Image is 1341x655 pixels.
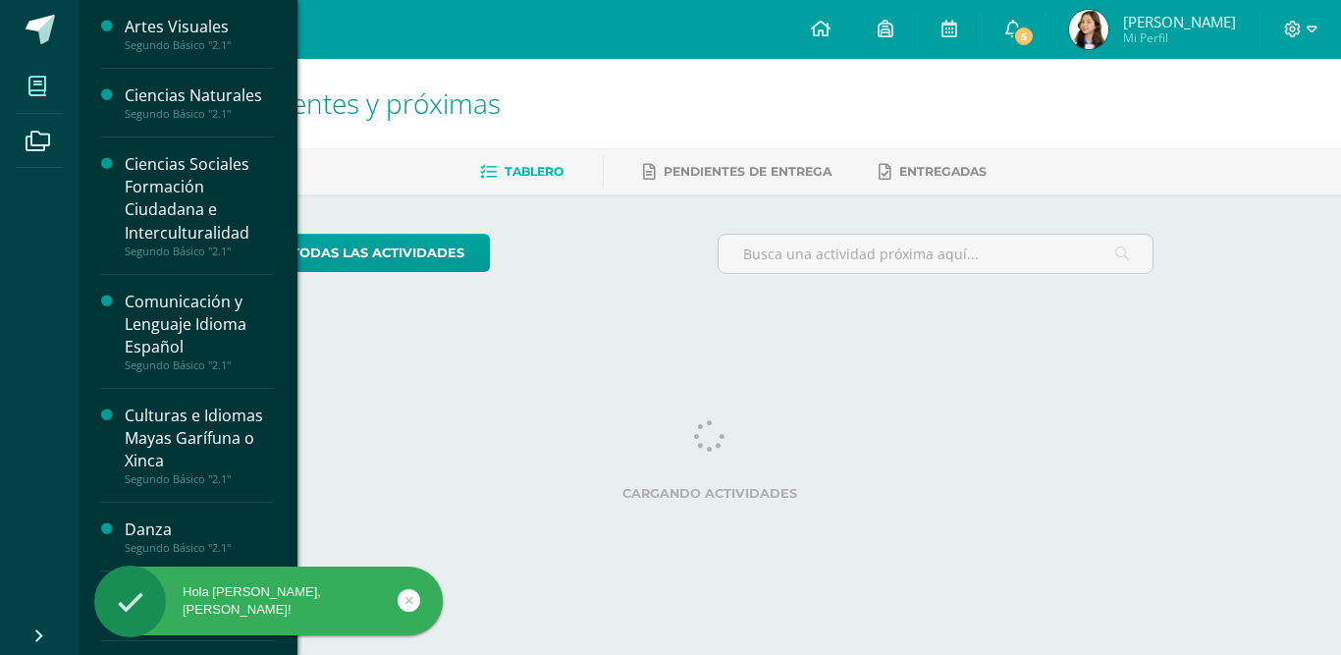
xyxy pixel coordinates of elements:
[1069,10,1108,49] img: 4331bc7904f7124409152c6a6b579169.png
[125,84,274,121] a: Ciencias NaturalesSegundo Básico "2.1"
[125,245,274,258] div: Segundo Básico "2.1"
[125,472,274,486] div: Segundo Básico "2.1"
[125,405,274,472] div: Culturas e Idiomas Mayas Garífuna o Xinca
[125,16,274,38] div: Artes Visuales
[125,107,274,121] div: Segundo Básico "2.1"
[94,583,443,619] div: Hola [PERSON_NAME], [PERSON_NAME]!
[125,16,274,52] a: Artes VisualesSegundo Básico "2.1"
[125,519,274,555] a: DanzaSegundo Básico "2.1"
[125,405,274,486] a: Culturas e Idiomas Mayas Garífuna o XincaSegundo Básico "2.1"
[480,156,563,188] a: Tablero
[1013,26,1035,47] span: 5
[1123,12,1236,31] span: [PERSON_NAME]
[125,84,274,107] div: Ciencias Naturales
[664,164,831,179] span: Pendientes de entrega
[125,291,274,372] a: Comunicación y Lenguaje Idioma EspañolSegundo Básico "2.1"
[643,156,831,188] a: Pendientes de entrega
[266,486,1154,501] label: Cargando actividades
[125,541,274,555] div: Segundo Básico "2.1"
[899,164,987,179] span: Entregadas
[125,291,274,358] div: Comunicación y Lenguaje Idioma Español
[505,164,563,179] span: Tablero
[266,234,490,272] a: todas las Actividades
[102,84,501,122] span: Actividades recientes y próximas
[125,153,274,244] div: Ciencias Sociales Formación Ciudadana e Interculturalidad
[125,38,274,52] div: Segundo Básico "2.1"
[125,153,274,257] a: Ciencias Sociales Formación Ciudadana e InterculturalidadSegundo Básico "2.1"
[125,519,274,541] div: Danza
[879,156,987,188] a: Entregadas
[719,235,1153,273] input: Busca una actividad próxima aquí...
[125,358,274,372] div: Segundo Básico "2.1"
[1123,29,1236,46] span: Mi Perfil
